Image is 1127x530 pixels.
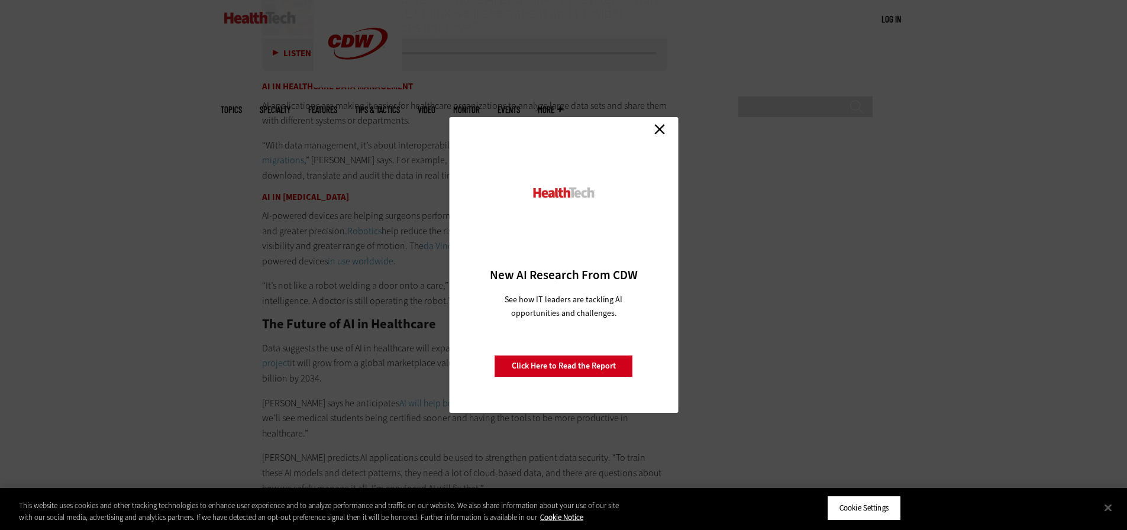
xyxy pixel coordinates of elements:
a: More information about your privacy [540,512,583,522]
p: See how IT leaders are tackling AI opportunities and challenges. [490,293,637,320]
img: HealthTech_0.png [531,186,596,199]
button: Close [1095,495,1121,521]
a: Close [651,120,669,138]
a: Click Here to Read the Report [495,355,633,377]
div: This website uses cookies and other tracking technologies to enhance user experience and to analy... [19,500,620,523]
button: Cookie Settings [827,496,901,521]
h3: New AI Research From CDW [470,267,657,283]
